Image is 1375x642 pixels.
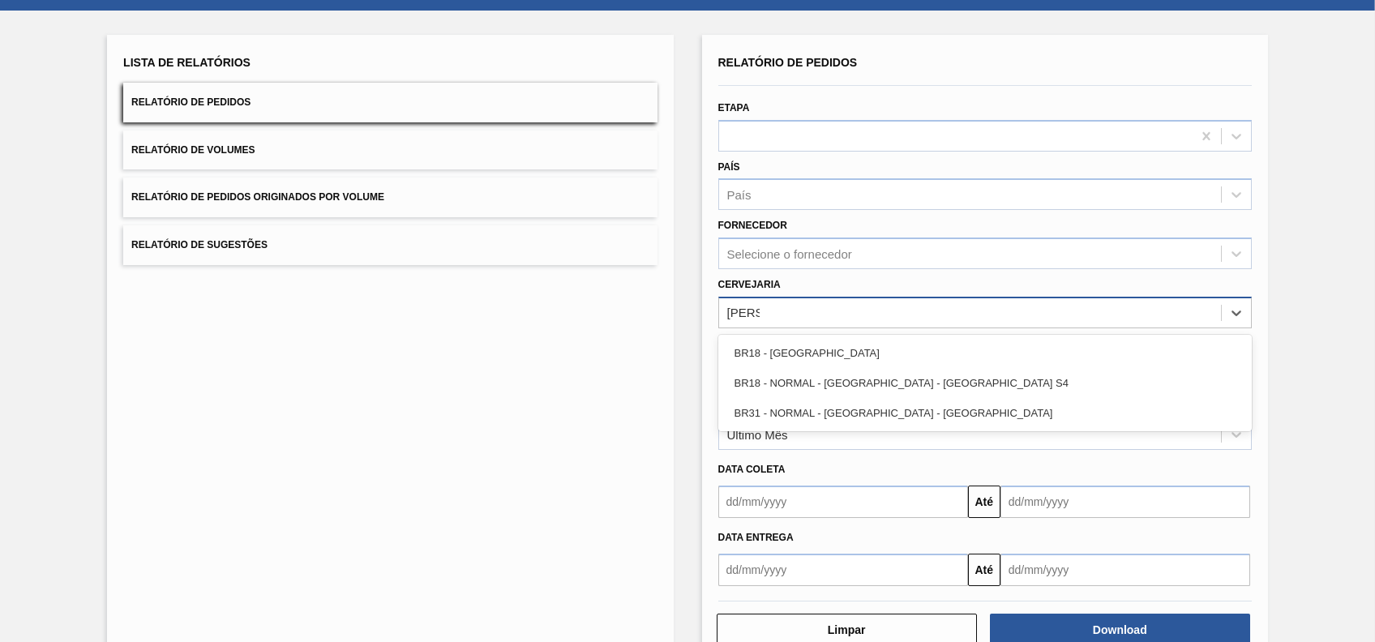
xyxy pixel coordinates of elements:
div: Último Mês [727,428,788,442]
input: dd/mm/yyyy [718,486,968,518]
label: Fornecedor [718,220,787,231]
div: Selecione o fornecedor [727,247,852,261]
button: Até [968,554,1000,586]
span: Lista de Relatórios [123,56,251,69]
span: Relatório de Sugestões [131,239,268,250]
div: BR18 - [GEOGRAPHIC_DATA] [718,338,1252,368]
span: Relatório de Volumes [131,144,255,156]
input: dd/mm/yyyy [1000,486,1250,518]
label: País [718,161,740,173]
span: Relatório de Pedidos [718,56,858,69]
div: País [727,188,752,202]
span: Relatório de Pedidos Originados por Volume [131,191,384,203]
button: Relatório de Volumes [123,131,657,170]
input: dd/mm/yyyy [718,554,968,586]
button: Relatório de Pedidos Originados por Volume [123,178,657,217]
div: BR18 - NORMAL - [GEOGRAPHIC_DATA] - [GEOGRAPHIC_DATA] S4 [718,368,1252,398]
div: BR31 - NORMAL - [GEOGRAPHIC_DATA] - [GEOGRAPHIC_DATA] [718,398,1252,428]
button: Relatório de Sugestões [123,225,657,265]
button: Relatório de Pedidos [123,83,657,122]
label: Cervejaria [718,279,781,290]
input: dd/mm/yyyy [1000,554,1250,586]
span: Data coleta [718,464,786,475]
span: Data Entrega [718,532,794,543]
label: Etapa [718,102,750,113]
span: Relatório de Pedidos [131,96,251,108]
button: Até [968,486,1000,518]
